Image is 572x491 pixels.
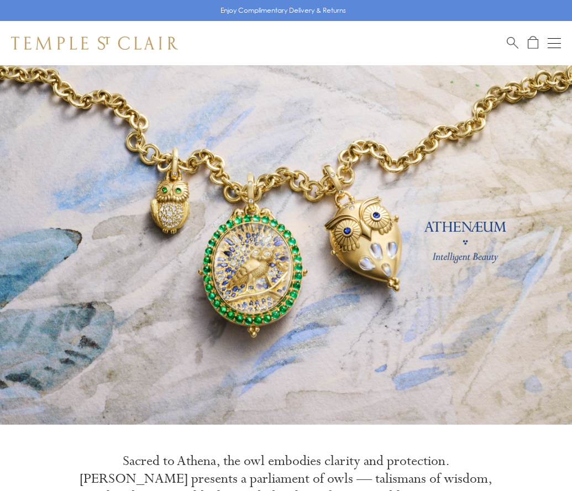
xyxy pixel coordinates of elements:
a: Open Shopping Bag [528,36,538,50]
img: Temple St. Clair [11,36,178,50]
p: Enjoy Complimentary Delivery & Returns [221,5,346,16]
button: Open navigation [548,36,561,50]
a: Search [507,36,518,50]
